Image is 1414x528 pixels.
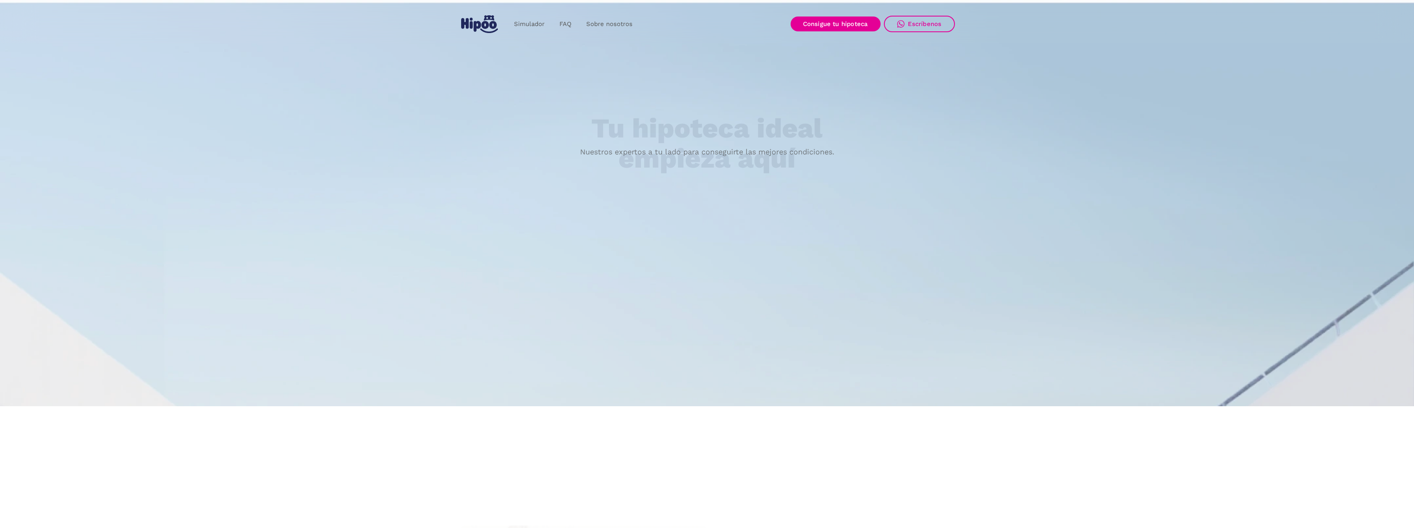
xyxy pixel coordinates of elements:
[550,114,863,173] h1: Tu hipoteca ideal empieza aquí
[579,16,640,32] a: Sobre nosotros
[507,16,552,32] a: Simulador
[552,16,579,32] a: FAQ
[791,17,881,31] a: Consigue tu hipoteca
[459,12,500,36] a: home
[908,20,942,28] div: Escríbenos
[884,16,955,32] a: Escríbenos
